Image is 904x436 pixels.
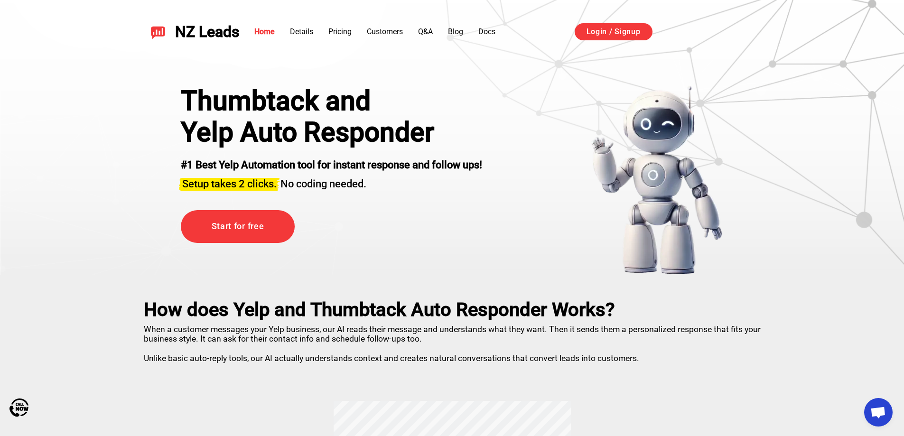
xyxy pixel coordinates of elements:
[328,27,352,36] a: Pricing
[175,23,239,41] span: NZ Leads
[290,27,313,36] a: Details
[181,85,482,117] div: Thumbtack and
[9,398,28,417] img: Call Now
[367,27,403,36] a: Customers
[478,27,495,36] a: Docs
[181,159,482,171] strong: #1 Best Yelp Automation tool for instant response and follow ups!
[448,27,463,36] a: Blog
[254,27,275,36] a: Home
[144,299,761,321] h2: How does Yelp and Thumbtack Auto Responder Works?
[181,172,482,191] h3: No coding needed.
[662,22,766,43] iframe: Sign in with Google Button
[181,210,295,243] a: Start for free
[150,24,166,39] img: NZ Leads logo
[591,85,723,275] img: yelp bot
[182,178,277,190] span: Setup takes 2 clicks.
[864,398,893,427] a: Open chat
[418,27,433,36] a: Q&A
[575,23,652,40] a: Login / Signup
[144,321,761,363] p: When a customer messages your Yelp business, our AI reads their message and understands what they...
[181,117,482,148] h1: Yelp Auto Responder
